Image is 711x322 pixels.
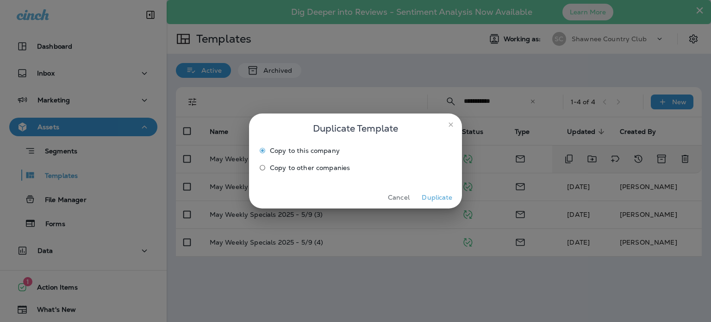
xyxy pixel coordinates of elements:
span: Copy to other companies [270,164,350,171]
span: Duplicate Template [313,121,398,136]
button: Cancel [381,190,416,205]
span: Copy to this company [270,147,340,154]
button: Duplicate [420,190,455,205]
button: close [443,117,458,132]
